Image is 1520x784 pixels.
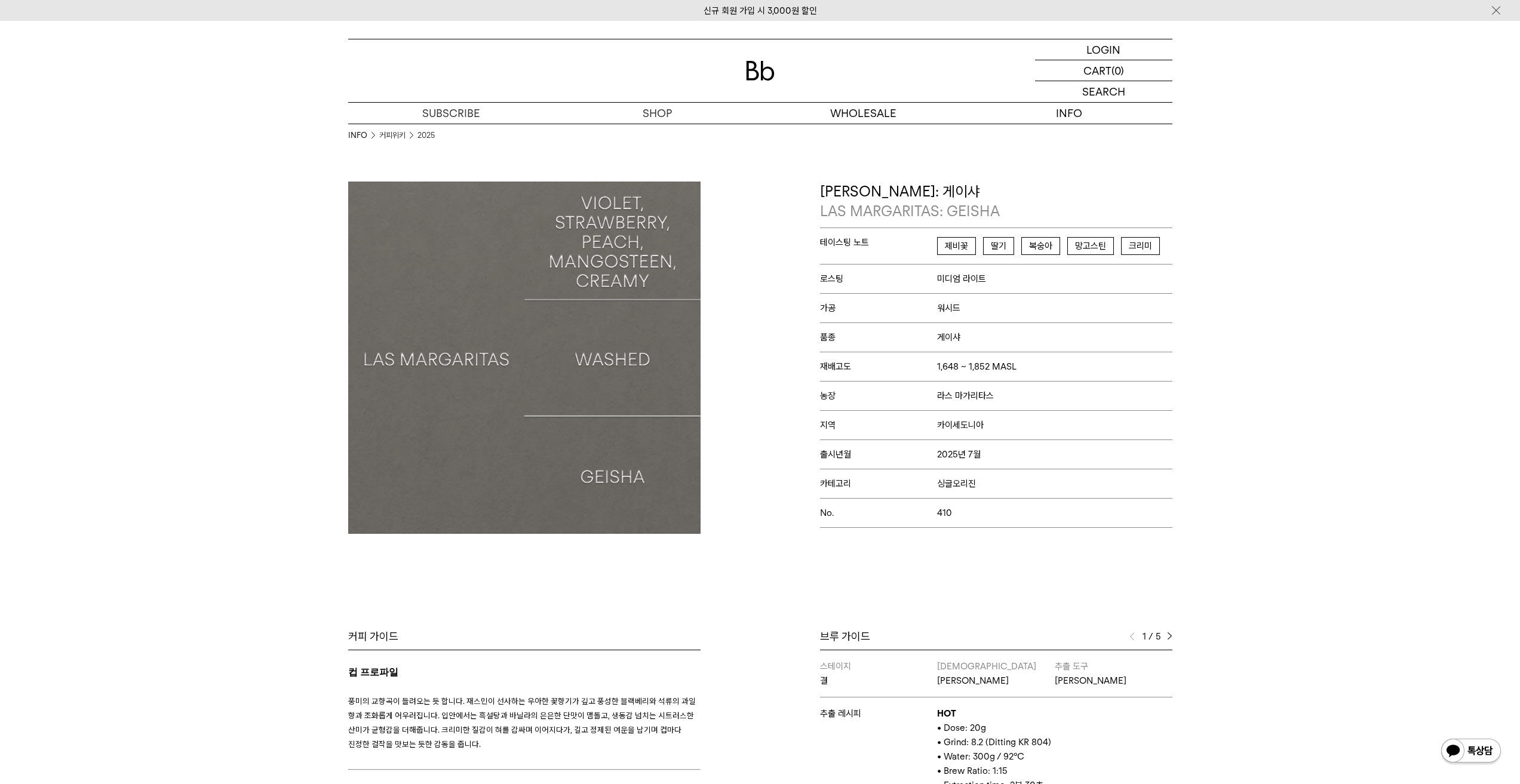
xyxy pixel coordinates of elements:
[379,130,406,142] a: 커피위키
[937,420,984,431] span: 카이세도니아
[937,391,994,401] span: 라스 마가리타스
[937,661,1036,672] span: [DEMOGRAPHIC_DATA]
[820,332,938,343] span: 품종
[820,420,938,431] span: 지역
[1055,661,1088,672] span: 추출 도구
[820,629,1172,644] div: 브루 가이드
[937,764,1172,778] p: • Brew Ratio: 1:15
[1035,39,1172,60] a: LOGIN
[937,303,960,313] span: 워시드
[760,103,966,124] p: WHOLESALE
[1156,629,1161,644] span: 5
[937,478,976,489] span: 싱글오리진
[820,706,938,721] p: 추출 레시피
[820,273,938,284] span: 로스팅
[348,696,696,749] span: 풍미의 교향곡이 들려오는 듯 합니다. 재스민이 선사하는 우아한 꽃향기가 깊고 풍성한 블랙베리와 석류의 과일 향과 조화롭게 어우러집니다. 입안에서는 흑설탕과 바닐라의 은은한 단...
[820,303,938,313] span: 가공
[820,508,938,518] span: No.
[937,708,956,719] b: HOT
[820,361,938,372] span: 재배고도
[704,5,817,16] a: 신규 회원 가입 시 3,000원 할인
[1021,237,1060,255] span: 복숭아
[1082,81,1125,102] p: SEARCH
[820,391,938,401] span: 농장
[820,478,938,489] span: 카테고리
[983,237,1014,255] span: 딸기
[348,130,379,142] li: INFO
[937,721,1172,735] p: • Dose: 20g
[348,667,398,677] b: 컵 프로파일
[1111,60,1124,81] p: (0)
[1121,237,1160,255] span: 크리미
[937,273,986,284] span: 미디엄 라이트
[417,130,435,142] a: 2025
[1035,60,1172,81] a: CART (0)
[1083,60,1111,81] p: CART
[937,735,1172,749] p: • Grind: 8.2 (Ditting KR 804)
[746,61,775,81] img: 로고
[820,661,851,672] span: 스테이지
[820,237,938,248] span: 테이스팅 노트
[820,201,1172,222] p: LAS MARGARITAS: GEISHA
[966,103,1172,124] p: INFO
[937,361,1017,372] span: 1,648 ~ 1,852 MASL
[348,103,554,124] a: SUBSCRIBE
[1440,737,1502,766] img: 카카오톡 채널 1:1 채팅 버튼
[937,674,1055,688] p: [PERSON_NAME]
[937,449,981,460] span: 2025년 7월
[1055,674,1172,688] p: [PERSON_NAME]
[820,182,1172,222] p: [PERSON_NAME]: 게이샤
[348,182,701,534] img: 라스 마가리타스: 게이샤LAS MARGARITAS: GEISHA
[937,332,960,343] span: 게이샤
[820,674,938,688] p: 결
[820,449,938,460] span: 출시년월
[937,508,952,518] span: 410
[937,237,976,255] span: 제비꽃
[937,749,1172,764] p: • Water: 300g / 92°C
[554,103,760,124] a: SHOP
[1141,629,1146,644] span: 1
[1067,237,1114,255] span: 망고스틴
[348,629,701,644] div: 커피 가이드
[1086,39,1120,60] p: LOGIN
[1149,629,1153,644] span: /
